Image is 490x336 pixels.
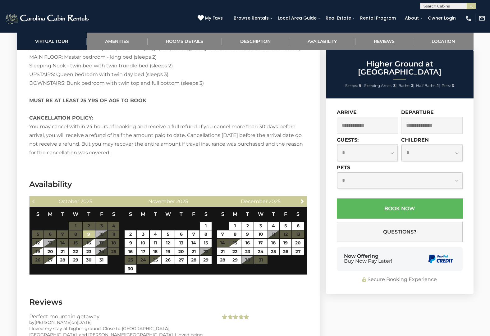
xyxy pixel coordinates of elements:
a: 6 [292,222,304,230]
li: | [398,82,414,90]
a: 12 [32,239,44,247]
a: 27 [44,256,56,264]
a: Rental Program [357,13,399,23]
a: 18 [150,247,161,256]
a: Local Area Guide [275,13,320,23]
a: 5 [162,230,175,238]
a: 15 [200,239,212,247]
a: 21 [57,247,68,256]
a: 4 [150,230,161,238]
a: 18 [268,239,279,247]
span: Tuesday [246,211,249,217]
a: 8 [200,230,212,238]
span: Monday [141,211,145,217]
span: Baths: [398,83,410,88]
a: 8 [229,230,241,238]
a: 16 [125,247,137,256]
a: 20 [44,247,56,256]
a: My Favs [198,15,224,22]
div: Secure Booking Experience [337,276,463,283]
a: 17 [254,239,267,247]
a: 25 [268,247,279,256]
a: 10 [254,230,267,238]
li: | [345,82,363,90]
span: Next [300,199,305,204]
a: 16 [83,239,95,247]
a: 27 [292,247,304,256]
a: 28 [217,256,228,264]
h3: Availability [29,179,307,190]
a: 2 [125,230,137,238]
label: Departure [401,109,434,115]
img: mail-regular-white.png [479,15,485,22]
span: Friday [100,211,103,217]
span: Saturday [112,211,115,217]
a: 19 [280,239,291,247]
a: 5 [280,222,291,230]
span: 2025 [80,198,92,204]
span: December [241,198,268,204]
a: 23 [83,247,95,256]
h3: Perfect mountain getaway [29,314,212,319]
span: Sunday [36,211,39,217]
a: 11 [150,239,161,247]
a: 9 [125,239,137,247]
a: 26 [280,247,291,256]
a: 2 [241,222,254,230]
span: Monday [48,211,53,217]
img: White-1-2.png [5,12,91,25]
a: Description [222,33,289,50]
a: 6 [175,230,187,238]
span: Saturday [204,211,208,217]
span: Thursday [272,211,275,217]
a: Virtual Tour [17,33,87,50]
span: Wednesday [73,211,78,217]
span: Pets: [442,83,451,88]
a: 19 [162,247,175,256]
a: 1 [229,222,241,230]
li: | [364,82,397,90]
a: 16 [241,239,254,247]
li: | [416,82,440,90]
a: Owner Login [425,13,459,23]
strong: 3 [393,83,396,88]
span: Buy Now Pay Later! [344,259,392,264]
a: 17 [137,247,149,256]
strong: MUST BE AT LEAST 25 YRS OF AGE TO BOOK CANCELLATION POLICY: [29,98,146,121]
span: Saturday [296,211,300,217]
a: Real Estate [323,13,354,23]
span: November [148,198,175,204]
a: 15 [229,239,241,247]
img: phone-regular-white.png [465,15,472,22]
a: 21 [217,247,228,256]
a: Browse Rentals [231,13,272,23]
span: Sleeping Areas: [364,83,392,88]
a: 14 [188,239,199,247]
a: 22 [69,247,82,256]
span: Monday [233,211,237,217]
a: Rooms Details [148,33,222,50]
span: My Favs [205,15,223,21]
a: 28 [188,256,199,264]
a: Reviews [355,33,413,50]
a: Location [413,33,474,50]
span: Sunday [129,211,132,217]
a: 27 [175,256,187,264]
label: Pets [337,165,350,170]
label: Children [401,137,429,143]
a: 3 [137,230,149,238]
button: Book Now [337,198,463,219]
span: Sunday [221,211,224,217]
strong: 3 [411,83,413,88]
a: 1 [200,222,212,230]
a: 29 [200,256,212,264]
span: Wednesday [258,211,263,217]
a: 29 [229,256,241,264]
a: Amenities [87,33,148,50]
a: About [402,13,422,23]
span: Tuesday [154,211,157,217]
span: Half Baths: [416,83,436,88]
span: 2025 [176,198,188,204]
a: 20 [175,247,187,256]
a: 28 [57,256,68,264]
